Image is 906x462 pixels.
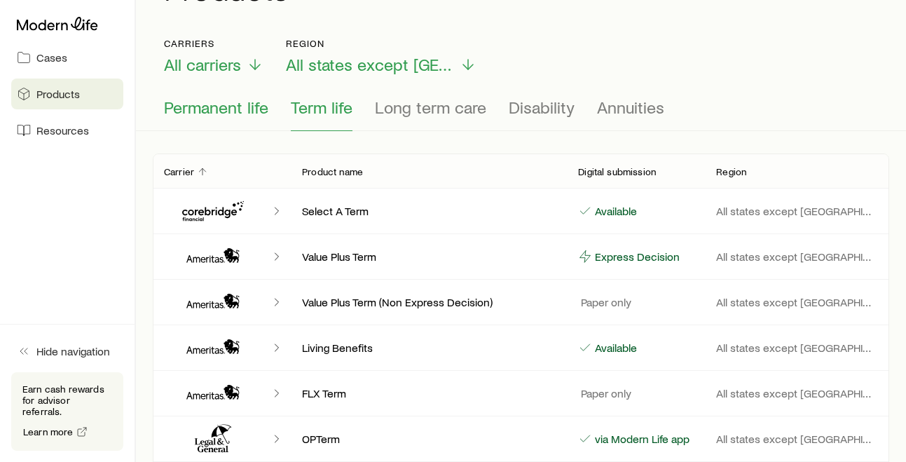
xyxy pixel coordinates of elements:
[716,250,878,264] p: All states except [GEOGRAPHIC_DATA]
[592,204,637,218] p: Available
[11,372,123,451] div: Earn cash rewards for advisor referrals.Learn more
[164,166,194,177] p: Carrier
[11,336,123,367] button: Hide navigation
[22,383,112,417] p: Earn cash rewards for advisor referrals.
[164,97,268,117] span: Permanent life
[716,341,878,355] p: All states except [GEOGRAPHIC_DATA]
[716,204,878,218] p: All states except [GEOGRAPHIC_DATA]
[164,38,263,49] p: Carriers
[592,432,689,446] p: via Modern Life app
[36,50,67,64] span: Cases
[578,295,631,309] p: Paper only
[375,97,486,117] span: Long term care
[716,386,878,400] p: All states except [GEOGRAPHIC_DATA]
[509,97,575,117] span: Disability
[302,204,556,218] p: Select A Term
[716,295,878,309] p: All states except [GEOGRAPHIC_DATA]
[578,386,631,400] p: Paper only
[302,432,556,446] p: OPTerm
[302,250,556,264] p: Value Plus Term
[164,97,878,131] div: Product types
[302,341,556,355] p: Living Benefits
[302,166,363,177] p: Product name
[592,341,637,355] p: Available
[11,79,123,109] a: Products
[36,87,80,101] span: Products
[164,55,241,74] span: All carriers
[302,386,556,400] p: FLX Term
[11,115,123,146] a: Resources
[286,38,476,49] p: Region
[578,166,656,177] p: Digital submission
[291,97,352,117] span: Term life
[23,427,74,437] span: Learn more
[36,123,89,137] span: Resources
[286,38,476,75] button: RegionAll states except [GEOGRAPHIC_DATA]
[302,295,556,309] p: Value Plus Term (Non Express Decision)
[716,166,746,177] p: Region
[286,55,454,74] span: All states except [GEOGRAPHIC_DATA]
[597,97,664,117] span: Annuities
[592,250,680,264] p: Express Decision
[716,432,878,446] p: All states except [GEOGRAPHIC_DATA]
[164,38,263,75] button: CarriersAll carriers
[36,344,110,358] span: Hide navigation
[11,42,123,73] a: Cases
